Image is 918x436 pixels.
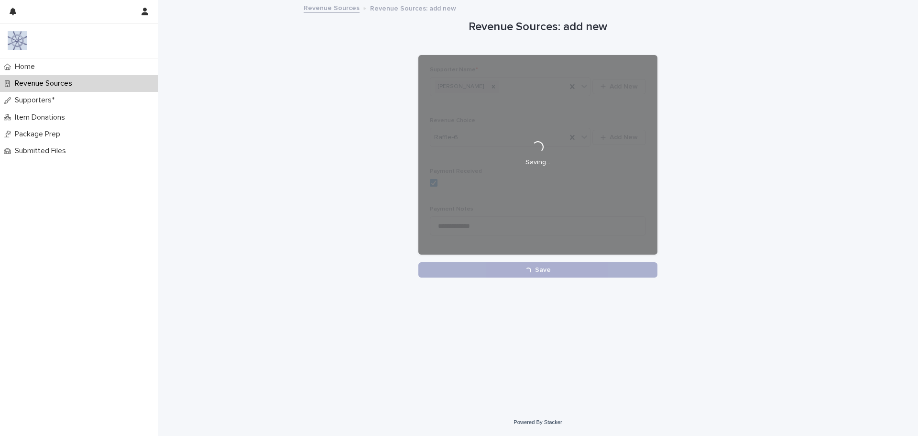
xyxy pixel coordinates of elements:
p: Package Prep [11,130,68,139]
p: Home [11,62,43,71]
p: Revenue Sources [11,79,80,88]
button: Save [418,262,657,278]
h1: Revenue Sources: add new [418,20,657,34]
a: Revenue Sources [304,2,360,13]
p: Supporters* [11,96,62,105]
p: Submitted Files [11,146,74,156]
p: Item Donations [11,113,73,122]
p: Saving… [525,158,550,167]
span: Save [535,267,551,273]
img: 9nJvCigXQD6Aux1Mxhwl [8,31,27,50]
a: Powered By Stacker [514,419,562,425]
p: Revenue Sources: add new [370,2,456,13]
